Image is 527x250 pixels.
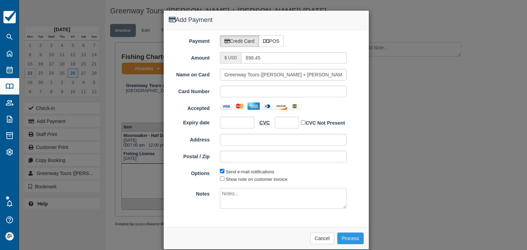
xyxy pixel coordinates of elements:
[301,120,305,125] input: CVC Not Present
[301,119,345,127] label: CVC Not Present
[164,151,215,160] label: Postal / Zip
[169,16,364,25] h4: Add Payment
[164,86,215,95] label: Card Number
[337,233,364,244] button: Process
[226,169,274,174] label: Send e-mail notifications
[164,35,215,45] label: Payment
[220,35,259,47] label: Credit Card
[259,35,284,47] label: POS
[241,52,347,64] input: Valid amount required.
[164,117,215,126] label: Expiry date
[254,117,270,126] label: CVC
[164,134,215,143] label: Address
[164,188,215,198] label: Notes
[164,52,215,62] label: Amount
[310,233,334,244] button: Cancel
[224,55,237,60] small: $ USD
[164,167,215,177] label: Options
[226,177,288,182] label: Show note on customer invoice
[164,102,215,112] label: Accepted
[164,69,215,78] label: Name on Card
